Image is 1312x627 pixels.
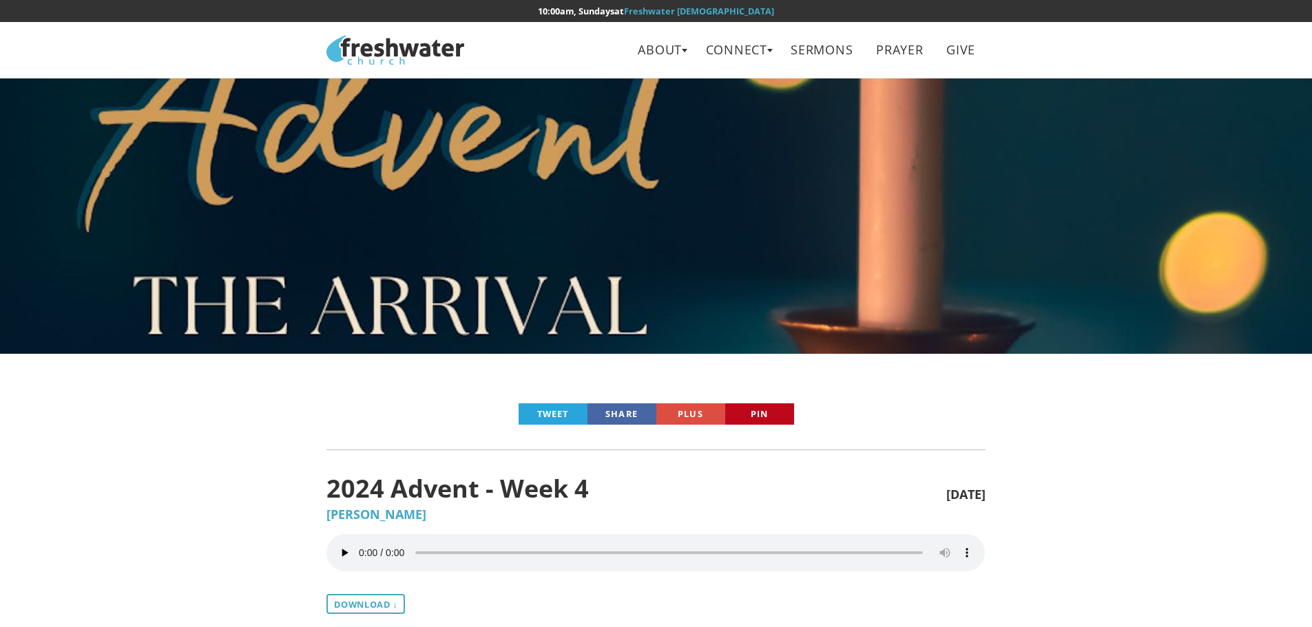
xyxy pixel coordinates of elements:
[326,6,985,16] h6: at
[587,403,656,425] a: Share
[696,34,778,65] a: Connect
[326,594,405,613] a: Download ↓
[628,34,692,65] a: About
[326,35,464,65] img: Freshwater Church
[326,475,946,502] span: 2024 Advent - Week 4
[656,403,725,425] a: Plus
[946,488,986,502] span: [DATE]
[781,34,863,65] a: Sermons
[519,403,587,425] a: Tweet
[538,5,614,17] time: 10:00am, Sundays
[937,34,986,65] a: Give
[326,508,985,522] h5: [PERSON_NAME]
[866,34,933,65] a: Prayer
[624,5,774,17] a: Freshwater [DEMOGRAPHIC_DATA]
[725,403,794,425] a: Pin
